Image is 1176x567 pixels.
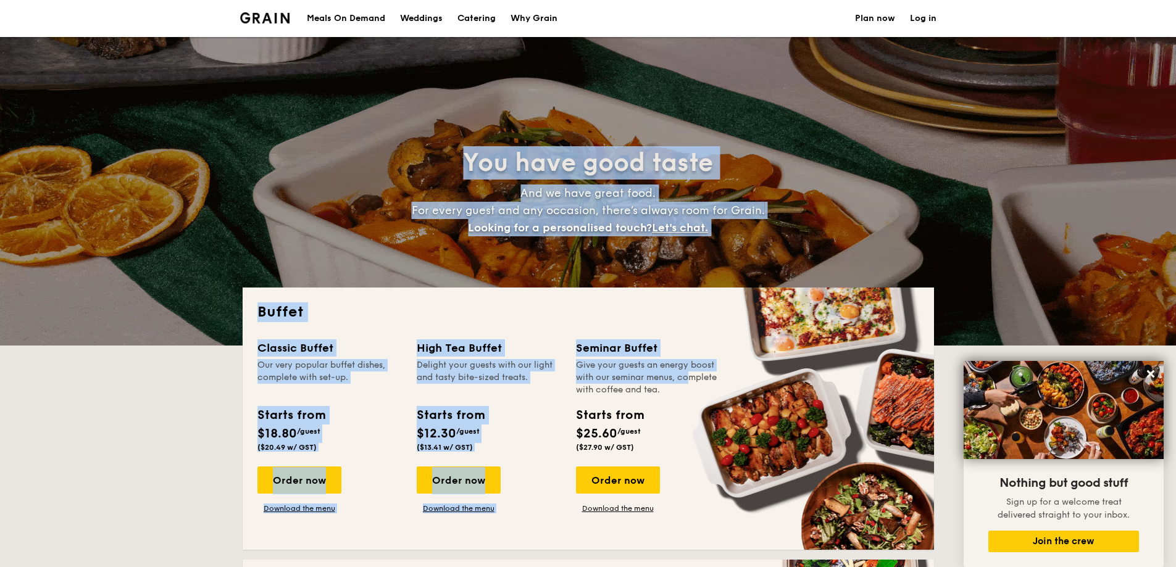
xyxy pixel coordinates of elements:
img: Grain [240,12,290,23]
div: Starts from [417,406,484,424]
span: Sign up for a welcome treat delivered straight to your inbox. [998,497,1130,520]
div: Starts from [257,406,325,424]
h2: Buffet [257,302,919,322]
span: $18.80 [257,426,297,441]
div: High Tea Buffet [417,339,561,357]
div: Classic Buffet [257,339,402,357]
a: Download the menu [576,503,660,513]
span: /guest [617,427,641,436]
span: ($20.49 w/ GST) [257,443,317,452]
span: /guest [297,427,320,436]
a: Download the menu [417,503,501,513]
span: And we have great food. For every guest and any occasion, there’s always room for Grain. [412,186,765,234]
span: Nothing but good stuff [999,476,1128,490]
span: ($13.41 w/ GST) [417,443,473,452]
div: Order now [257,466,341,494]
span: ($27.90 w/ GST) [576,443,634,452]
div: Delight your guests with our light and tasty bite-sized treats. [417,359,561,396]
span: Looking for a personalised touch? [468,221,652,234]
a: Logotype [240,12,290,23]
img: DSC07876-Edit02-Large.jpeg [964,361,1164,459]
span: You have good taste [463,148,713,178]
div: Starts from [576,406,643,424]
span: /guest [456,427,480,436]
button: Close [1141,364,1161,384]
div: Order now [417,466,501,494]
div: Seminar Buffet [576,339,720,357]
button: Join the crew [988,531,1139,552]
div: Our very popular buffet dishes, complete with set-up. [257,359,402,396]
span: $12.30 [417,426,456,441]
span: Let's chat. [652,221,708,234]
span: $25.60 [576,426,617,441]
div: Order now [576,466,660,494]
a: Download the menu [257,503,341,513]
div: Give your guests an energy boost with our seminar menus, complete with coffee and tea. [576,359,720,396]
